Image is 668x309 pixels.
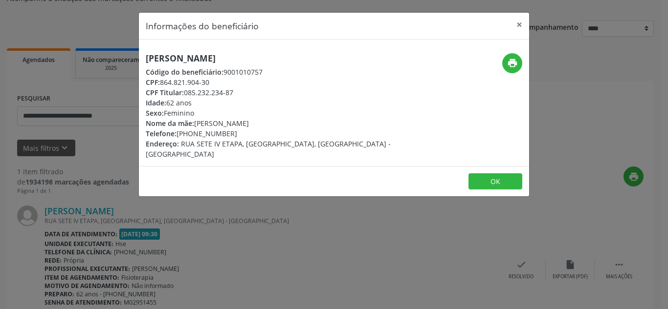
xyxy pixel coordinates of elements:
[507,58,518,68] i: print
[146,20,259,32] h5: Informações do beneficiário
[146,67,392,77] div: 9001010757
[146,67,223,77] span: Código do beneficiário:
[146,129,177,138] span: Telefone:
[146,53,392,63] h5: [PERSON_NAME]
[146,108,164,118] span: Sexo:
[146,87,392,98] div: 085.232.234-87
[146,128,392,139] div: [PHONE_NUMBER]
[510,13,529,37] button: Close
[146,139,179,148] span: Endereço:
[146,88,184,97] span: CPF Titular:
[468,173,522,190] button: OK
[146,139,391,159] span: RUA SETE IV ETAPA, [GEOGRAPHIC_DATA], [GEOGRAPHIC_DATA] - [GEOGRAPHIC_DATA]
[146,98,392,108] div: 62 anos
[146,98,166,107] span: Idade:
[146,108,392,118] div: Feminino
[146,78,160,87] span: CPF:
[146,119,194,128] span: Nome da mãe:
[146,118,392,128] div: [PERSON_NAME]
[146,77,392,87] div: 864.821.904-30
[502,53,522,73] button: print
